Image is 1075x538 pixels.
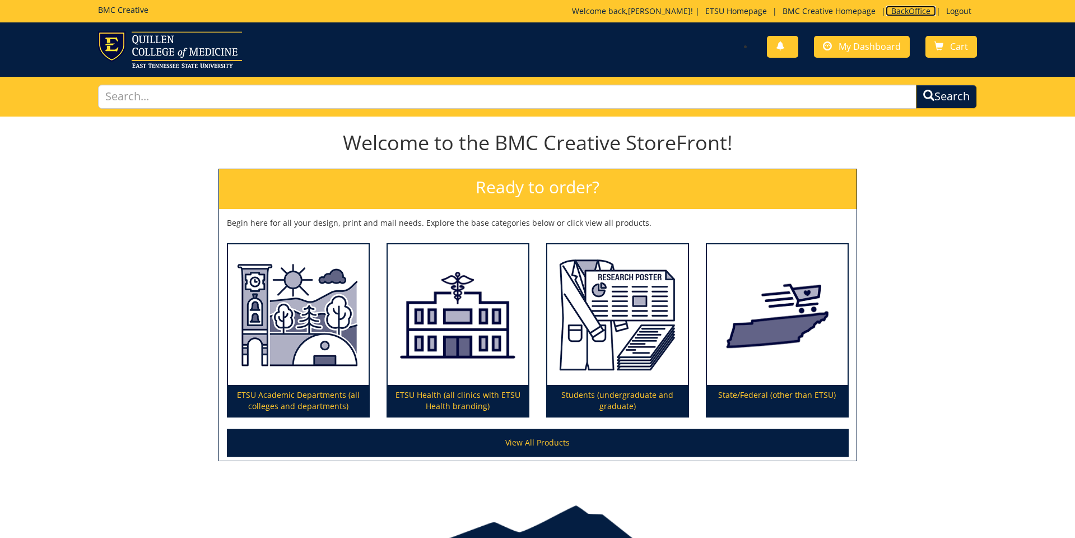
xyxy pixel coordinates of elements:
img: State/Federal (other than ETSU) [707,244,848,386]
a: BMC Creative Homepage [777,6,881,16]
h2: Ready to order? [219,169,857,209]
p: Welcome back, ! | | | | [572,6,977,17]
img: Students (undergraduate and graduate) [547,244,688,386]
p: Begin here for all your design, print and mail needs. Explore the base categories below or click ... [227,217,849,229]
span: My Dashboard [839,40,901,53]
a: State/Federal (other than ETSU) [707,244,848,417]
a: Students (undergraduate and graduate) [547,244,688,417]
a: Logout [941,6,977,16]
a: ETSU Homepage [700,6,772,16]
a: Cart [925,36,977,58]
h1: Welcome to the BMC Creative StoreFront! [218,132,857,154]
h5: BMC Creative [98,6,148,14]
a: ETSU Health (all clinics with ETSU Health branding) [388,244,528,417]
a: [PERSON_NAME] [628,6,691,16]
span: Cart [950,40,968,53]
input: Search... [98,85,916,109]
img: ETSU logo [98,31,242,68]
img: ETSU Academic Departments (all colleges and departments) [228,244,369,386]
p: ETSU Health (all clinics with ETSU Health branding) [388,385,528,416]
a: BackOffice [886,6,936,16]
button: Search [916,85,977,109]
a: My Dashboard [814,36,910,58]
img: ETSU Health (all clinics with ETSU Health branding) [388,244,528,386]
a: View All Products [227,429,849,457]
a: ETSU Academic Departments (all colleges and departments) [228,244,369,417]
p: Students (undergraduate and graduate) [547,385,688,416]
p: State/Federal (other than ETSU) [707,385,848,416]
p: ETSU Academic Departments (all colleges and departments) [228,385,369,416]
